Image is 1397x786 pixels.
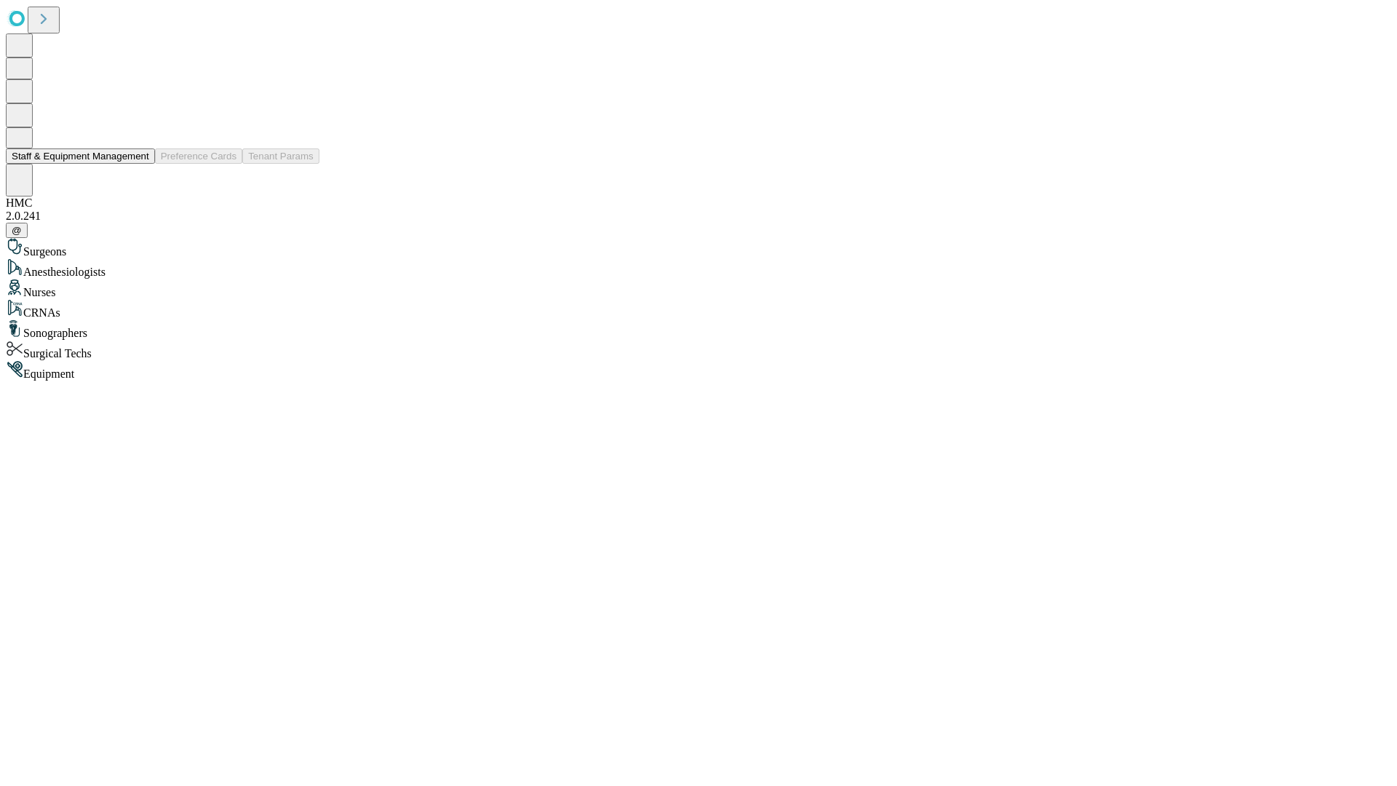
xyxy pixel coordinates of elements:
[6,319,1391,340] div: Sonographers
[242,148,319,164] button: Tenant Params
[6,279,1391,299] div: Nurses
[6,223,28,238] button: @
[6,299,1391,319] div: CRNAs
[155,148,242,164] button: Preference Cards
[6,210,1391,223] div: 2.0.241
[6,196,1391,210] div: HMC
[6,258,1391,279] div: Anesthesiologists
[6,340,1391,360] div: Surgical Techs
[6,360,1391,381] div: Equipment
[6,238,1391,258] div: Surgeons
[6,148,155,164] button: Staff & Equipment Management
[12,225,22,236] span: @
